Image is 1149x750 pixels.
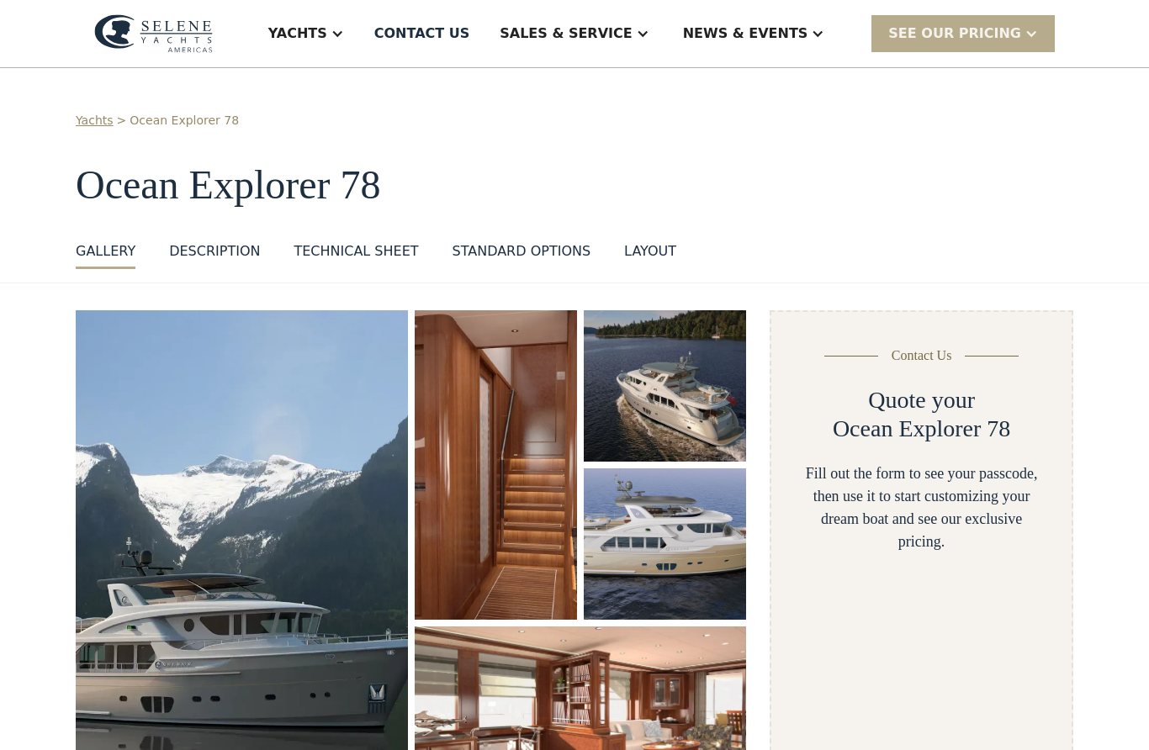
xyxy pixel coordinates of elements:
a: Yachts [76,112,114,129]
div: Fill out the form to see your passcode, then use it to start customizing your dream boat and see ... [798,462,1045,553]
a: Ocean Explorer 78 [130,112,239,129]
div: News & EVENTS [683,24,808,44]
a: layout [624,241,676,269]
img: logo [94,14,213,53]
div: DESCRIPTION [169,241,260,261]
a: DESCRIPTION [169,241,260,269]
div: Yachts [268,24,327,44]
div: SEE Our Pricing [888,24,1021,44]
div: SEE Our Pricing [871,15,1055,51]
div: standard options [453,241,591,261]
div: Contact Us [892,346,952,366]
a: open lightbox [415,310,577,620]
a: open lightbox [584,468,746,620]
div: layout [624,241,676,261]
div: Contact US [374,24,470,44]
div: Sales & Service [500,24,632,44]
h1: Ocean Explorer 78 [76,163,1073,208]
a: open lightbox [584,310,746,462]
a: GALLERY [76,241,135,269]
h2: Quote your [868,386,975,415]
div: Technical sheet [294,241,418,261]
a: Technical sheet [294,241,418,269]
div: > [117,112,127,129]
h2: Ocean Explorer 78 [833,415,1010,443]
a: standard options [453,241,591,269]
div: GALLERY [76,241,135,261]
